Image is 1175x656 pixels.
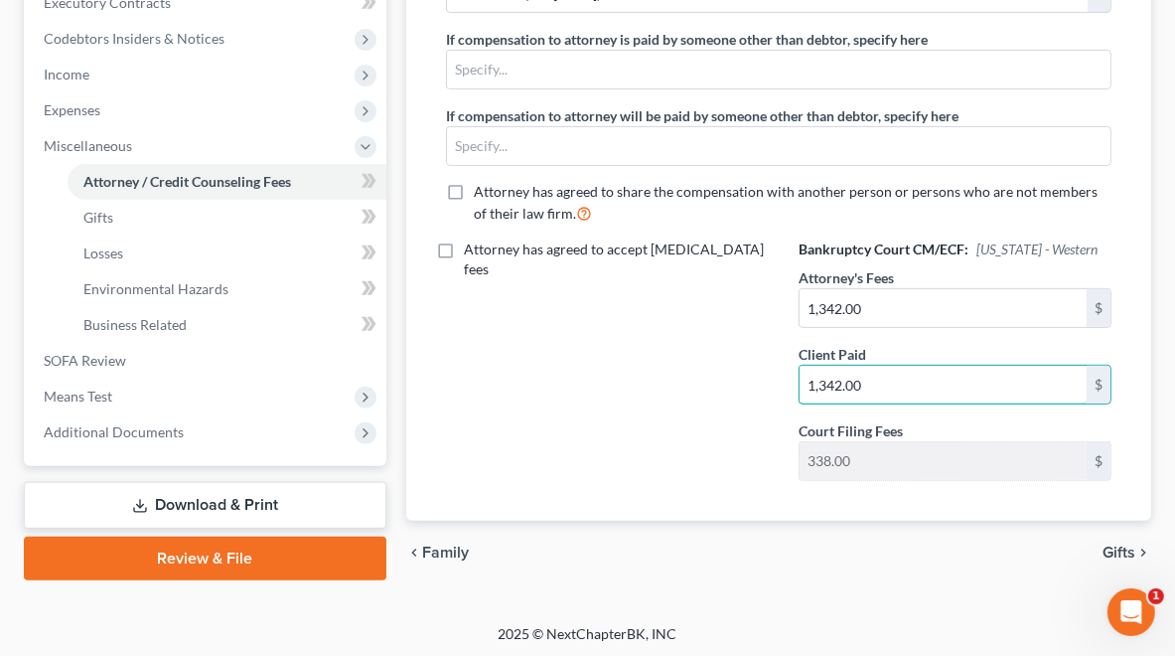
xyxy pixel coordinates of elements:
a: Environmental Hazards [68,271,386,307]
span: Income [44,66,89,82]
a: Losses [68,236,386,271]
span: Means Test [44,388,112,405]
input: Specify... [447,127,1110,165]
span: Gifts [1102,545,1135,561]
span: Gifts [83,209,113,226]
span: 1 [1148,588,1164,604]
label: If compensation to attorney will be paid by someone other than debtor, specify here [446,105,958,126]
label: Court Filing Fees [799,420,903,441]
span: Miscellaneous [44,137,132,154]
span: Codebtors Insiders & Notices [44,30,224,47]
span: Losses [83,245,123,261]
input: 0.00 [800,366,1087,404]
input: Specify... [447,51,1110,88]
span: Attorney has agreed to share the compensation with another person or persons who are not members ... [474,183,1098,222]
i: chevron_left [406,545,422,561]
label: Client Paid [799,344,866,365]
input: 0.00 [800,442,1087,480]
a: Attorney / Credit Counseling Fees [68,164,386,200]
i: chevron_right [1135,545,1151,561]
span: Family [422,545,469,561]
label: Attorney's Fees [799,267,894,288]
span: Expenses [44,101,100,118]
input: 0.00 [800,289,1087,327]
span: SOFA Review [44,352,126,369]
span: Business Related [83,316,187,333]
div: $ [1087,366,1110,404]
span: [US_STATE] - Western [976,241,1098,257]
button: Gifts chevron_right [1102,545,1151,561]
iframe: Intercom live chat [1107,588,1155,636]
a: Review & File [24,537,386,580]
div: $ [1087,442,1110,480]
a: SOFA Review [28,343,386,379]
span: Environmental Hazards [83,280,228,297]
a: Business Related [68,307,386,343]
label: If compensation to attorney is paid by someone other than debtor, specify here [446,29,928,50]
a: Gifts [68,200,386,236]
a: Download & Print [24,482,386,529]
button: chevron_left Family [406,545,469,561]
span: Attorney / Credit Counseling Fees [83,173,291,190]
div: $ [1087,289,1110,327]
span: Attorney has agreed to accept [MEDICAL_DATA] fees [464,241,764,277]
span: Additional Documents [44,423,184,440]
h6: Bankruptcy Court CM/ECF: [799,240,1111,259]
